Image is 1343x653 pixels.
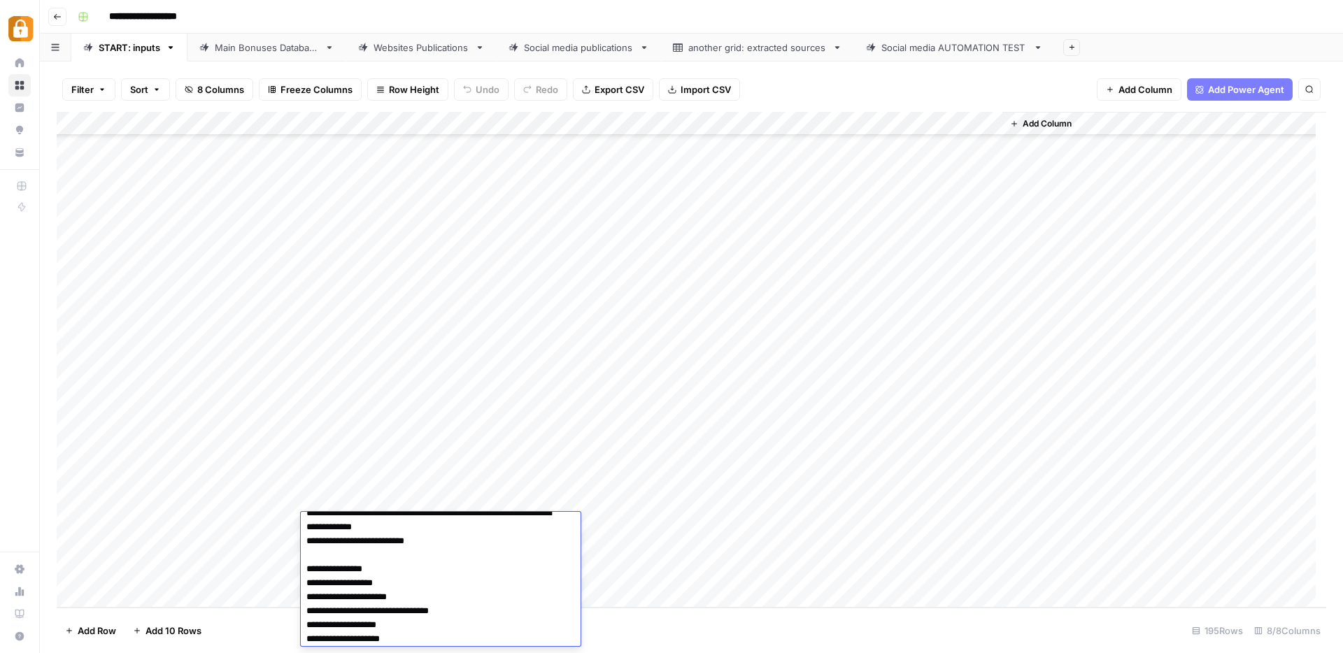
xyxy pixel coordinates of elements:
span: Undo [476,82,499,96]
span: Add 10 Rows [145,624,201,638]
div: START: inputs [99,41,160,55]
div: Websites Publications [374,41,469,55]
a: Learning Hub [8,603,31,625]
button: Add 10 Rows [125,619,210,642]
a: Insights [8,96,31,119]
a: Home [8,52,31,74]
a: Social media AUTOMATION TEST [854,34,1055,62]
button: Add Column [1097,78,1181,101]
button: Export CSV [573,78,653,101]
button: Sort [121,78,170,101]
span: 8 Columns [197,82,244,96]
a: Opportunities [8,119,31,141]
div: Social media publications [524,41,634,55]
span: Add Power Agent [1208,82,1284,96]
button: Row Height [367,78,448,101]
span: Redo [536,82,558,96]
button: Add Row [57,619,125,642]
span: Add Row [78,624,116,638]
span: Export CSV [595,82,644,96]
a: Social media publications [497,34,661,62]
a: Your Data [8,141,31,164]
img: Adzz Logo [8,16,34,41]
div: Social media AUTOMATION TEST [881,41,1028,55]
a: Main Bonuses Database [187,34,346,62]
button: Redo [514,78,567,101]
a: Websites Publications [346,34,497,62]
div: another grid: extracted sources [688,41,827,55]
span: Row Height [389,82,439,96]
span: Freeze Columns [280,82,353,96]
button: Import CSV [659,78,740,101]
button: Undo [454,78,509,101]
button: 8 Columns [176,78,253,101]
a: Settings [8,558,31,580]
button: Add Column [1004,115,1077,133]
span: Sort [130,82,148,96]
button: Add Power Agent [1187,78,1293,101]
a: Usage [8,580,31,603]
a: Browse [8,74,31,96]
div: Main Bonuses Database [215,41,319,55]
div: 195 Rows [1186,619,1249,642]
div: 8/8 Columns [1249,619,1326,642]
a: another grid: extracted sources [661,34,854,62]
button: Freeze Columns [259,78,362,101]
span: Import CSV [681,82,731,96]
span: Add Column [1023,117,1072,130]
button: Workspace: Adzz [8,11,31,46]
button: Filter [62,78,115,101]
span: Add Column [1118,82,1172,96]
span: Filter [71,82,94,96]
a: START: inputs [71,34,187,62]
button: Help + Support [8,625,31,647]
